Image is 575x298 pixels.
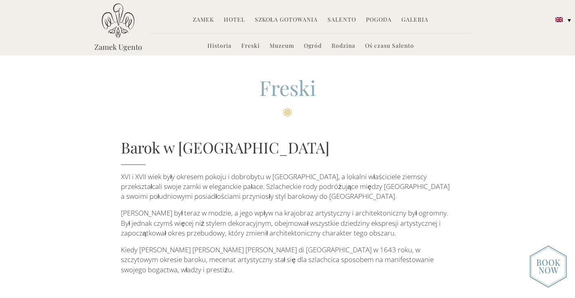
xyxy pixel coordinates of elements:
font: Galeria [401,16,428,23]
a: Muzeum [270,42,294,51]
a: Rodzina [332,42,355,51]
font: Muzeum [270,42,294,49]
a: Freski [241,42,260,51]
font: Freski [241,42,260,49]
img: angielski [555,17,563,22]
img: Zamek Ugento [102,3,134,38]
font: Barok w [GEOGRAPHIC_DATA] [121,137,330,157]
a: Historia [207,42,232,51]
font: Salento [328,16,356,23]
font: Hotel [224,16,245,23]
a: Galeria [401,16,428,25]
font: Ogród [304,42,322,49]
font: Zamek [193,16,214,23]
font: Szkoła gotowania [255,16,318,23]
font: Kiedy [PERSON_NAME] [PERSON_NAME] [PERSON_NAME] di [GEOGRAPHIC_DATA] w 1643 roku, w szczytowym ok... [121,245,434,274]
font: Historia [207,42,232,49]
a: Salento [328,16,356,25]
font: XVI i XVII wiek były okresem pokoju i dobrobytu w [GEOGRAPHIC_DATA], a lokalni właściciele ziemsc... [121,172,450,201]
font: Pogoda [366,16,392,23]
font: Oś czasu Salento [365,42,414,49]
a: Szkoła gotowania [255,16,318,25]
a: Hotel [224,16,245,25]
font: Rodzina [332,42,355,49]
a: Pogoda [366,16,392,25]
a: Oś czasu Salento [365,42,414,51]
font: [PERSON_NAME] był teraz w modzie, a jego wpływ na krajobraz artystyczny i architektoniczny był og... [121,208,448,238]
a: Zamek Ugento [87,43,149,51]
font: Freski [259,74,316,101]
font: Zamek Ugento [94,42,142,52]
a: Ogród [304,42,322,51]
a: Zamek [193,16,214,25]
img: new-booknow.png [530,245,567,288]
